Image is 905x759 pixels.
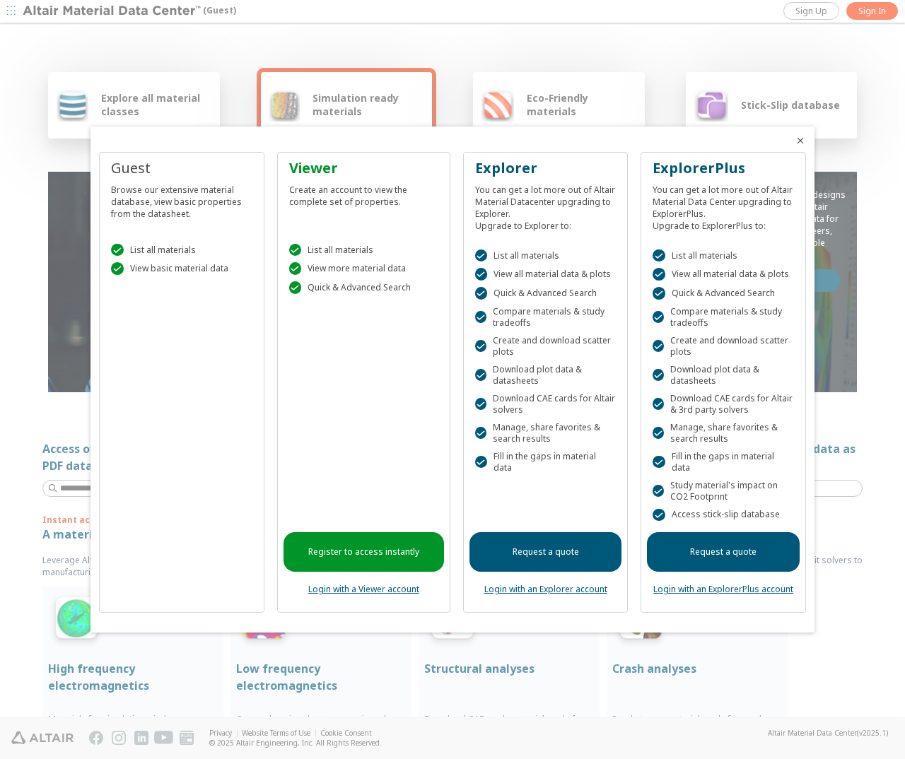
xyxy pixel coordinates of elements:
[475,287,488,300] div: 
[653,340,664,353] div: 
[475,249,617,262] div: List all materials
[308,583,419,595] a: Login with a Viewer account
[289,178,438,208] div: Create an account to view the complete set of properties.
[475,451,617,473] div: Fill in the gaps in material data
[475,369,486,382] div: 
[653,311,664,324] div: 
[653,268,665,281] div: 
[475,398,486,411] div: 
[475,306,617,329] div: Compare materials & study tradeoffs
[484,583,607,595] a: Login with an Explorer account
[111,178,252,220] div: Browse our extensive material database, view basic properties from the datasheet.
[795,135,806,146] button: Close
[475,268,488,281] div: 
[475,427,486,440] div: 
[475,340,486,353] div: 
[653,398,664,411] div: 
[653,249,794,262] div: List all materials
[289,244,438,257] div: List all materials
[475,178,617,232] div: You can get a lot more out of Altair Material Datacenter upgrading to Explorer. Upgrade to Explor...
[475,364,617,387] div: Download plot data & datasheets
[111,262,252,275] div: View basic material data
[653,287,794,300] div: Quick & Advanced Search
[475,268,617,281] div: View all material data & plots
[289,244,302,257] div: 
[653,268,794,281] div: View all material data & plots
[289,262,302,275] div: 
[653,393,794,416] div: Download CAE cards for Altair & 3rd party solvers
[653,480,794,502] div: Study material's impact on CO2 Footprint
[653,583,793,595] a: Login with an ExplorerPlus account
[475,335,617,358] div: Create and download scatter plots
[475,249,488,262] div: 
[111,262,124,275] div: 
[289,281,302,294] div: 
[653,422,794,445] div: Manage, share favorites & search results
[111,244,252,257] div: List all materials
[653,306,794,329] div: Compare materials & study tradeoffs
[653,287,665,300] div: 
[284,532,444,572] a: Register to access instantly
[653,335,794,358] div: Create and download scatter plots
[653,369,664,382] div: 
[653,249,665,262] div: 
[653,158,794,178] div: ExplorerPlus
[653,427,664,440] div: 
[653,509,665,522] div: 
[111,158,252,178] div: Guest
[475,158,617,178] div: Explorer
[289,262,438,275] div: View more material data
[653,456,665,469] div: 
[475,422,617,445] div: Manage, share favorites & search results
[469,532,622,572] a: Request a quote
[653,364,794,387] div: Download plot data & datasheets
[475,393,617,416] div: Download CAE cards for Altair solvers
[289,281,438,294] div: Quick & Advanced Search
[475,456,488,469] div: 
[647,532,800,572] a: Request a quote
[475,287,617,300] div: Quick & Advanced Search
[653,509,794,522] div: Access stick-slip database
[653,178,794,232] div: You can get a lot more out of Altair Material Data Center upgrading to ExplorerPlus. Upgrade to E...
[653,485,664,498] div: 
[475,311,486,324] div: 
[653,451,794,473] div: Fill in the gaps in material data
[289,158,438,178] div: Viewer
[111,244,124,257] div: 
